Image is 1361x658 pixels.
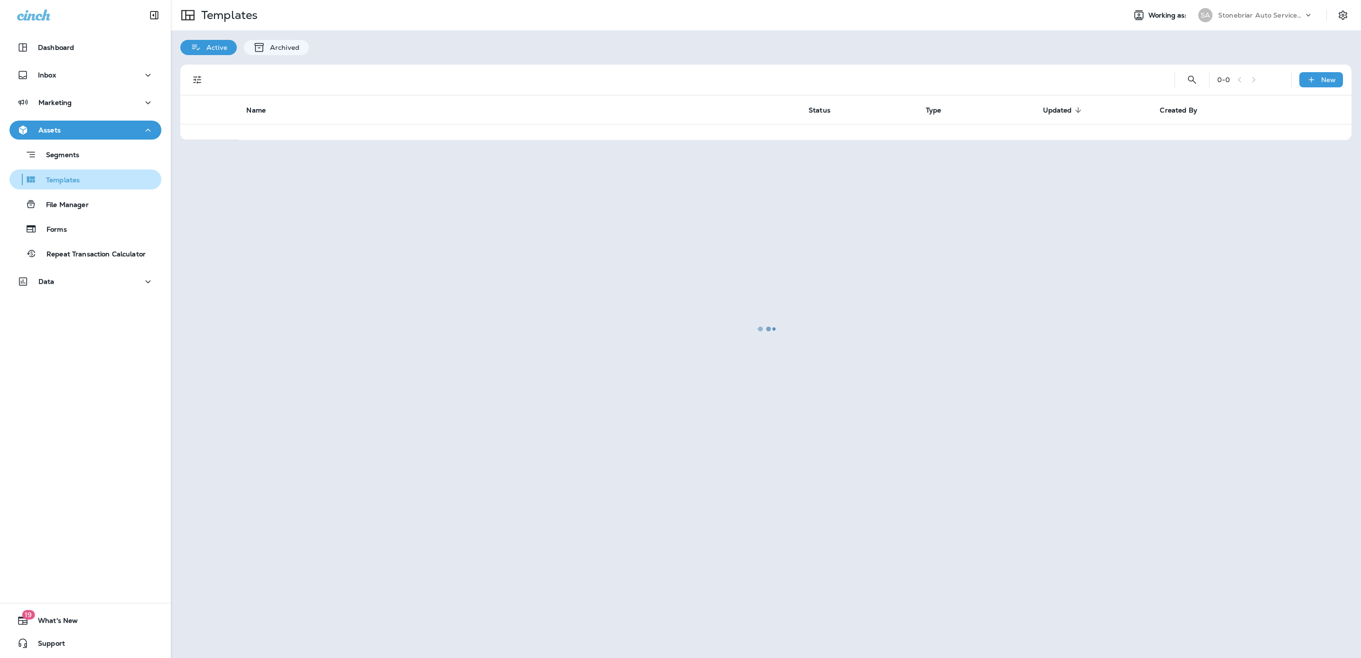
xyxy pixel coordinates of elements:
p: Inbox [38,71,56,79]
p: File Manager [37,201,89,210]
button: Collapse Sidebar [141,6,168,25]
button: Forms [9,219,161,239]
button: Data [9,272,161,291]
button: Dashboard [9,38,161,57]
button: Assets [9,121,161,140]
button: Templates [9,169,161,189]
p: Segments [37,151,79,160]
span: What's New [28,617,78,628]
button: Repeat Transaction Calculator [9,244,161,263]
button: Support [9,634,161,653]
button: File Manager [9,194,161,214]
span: 19 [22,610,35,620]
p: Dashboard [38,44,74,51]
button: Segments [9,144,161,165]
p: Assets [38,126,61,134]
span: Support [28,639,65,651]
p: Repeat Transaction Calculator [37,250,146,259]
p: Data [38,278,55,285]
button: 19What's New [9,611,161,630]
p: New [1321,76,1336,84]
p: Forms [37,226,67,235]
p: Marketing [38,99,72,106]
button: Inbox [9,66,161,85]
p: Templates [37,176,80,185]
button: Marketing [9,93,161,112]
